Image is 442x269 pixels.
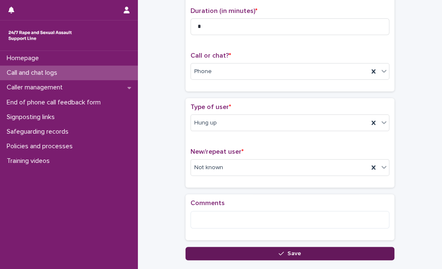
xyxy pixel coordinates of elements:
[287,251,301,256] span: Save
[3,113,61,121] p: Signposting links
[194,163,223,172] span: Not known
[194,119,217,127] span: Hung up
[191,104,231,110] span: Type of user
[191,8,257,14] span: Duration (in minutes)
[191,200,225,206] span: Comments
[3,69,64,77] p: Call and chat logs
[3,54,46,62] p: Homepage
[3,157,56,165] p: Training videos
[7,27,74,44] img: rhQMoQhaT3yELyF149Cw
[3,99,107,107] p: End of phone call feedback form
[191,52,231,59] span: Call or chat?
[194,67,212,76] span: Phone
[3,128,75,136] p: Safeguarding records
[3,142,79,150] p: Policies and processes
[3,84,69,91] p: Caller management
[185,247,394,260] button: Save
[191,148,244,155] span: New/repeat user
